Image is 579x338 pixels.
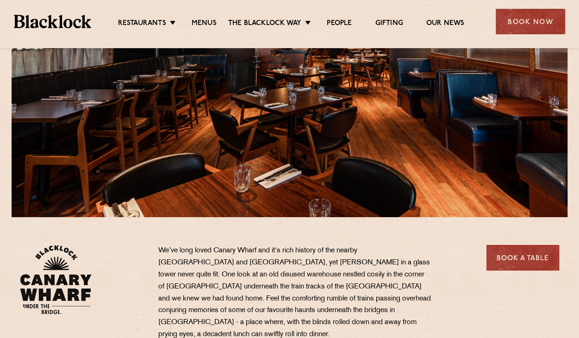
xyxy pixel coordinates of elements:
[192,19,217,29] a: Menus
[20,245,92,314] img: BL_CW_Logo_Website.svg
[14,15,91,28] img: BL_Textured_Logo-footer-cropped.svg
[496,9,565,34] div: Book Now
[228,19,301,29] a: The Blacklock Way
[486,245,559,270] a: Book a Table
[375,19,403,29] a: Gifting
[426,19,465,29] a: Our News
[118,19,166,29] a: Restaurants
[327,19,352,29] a: People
